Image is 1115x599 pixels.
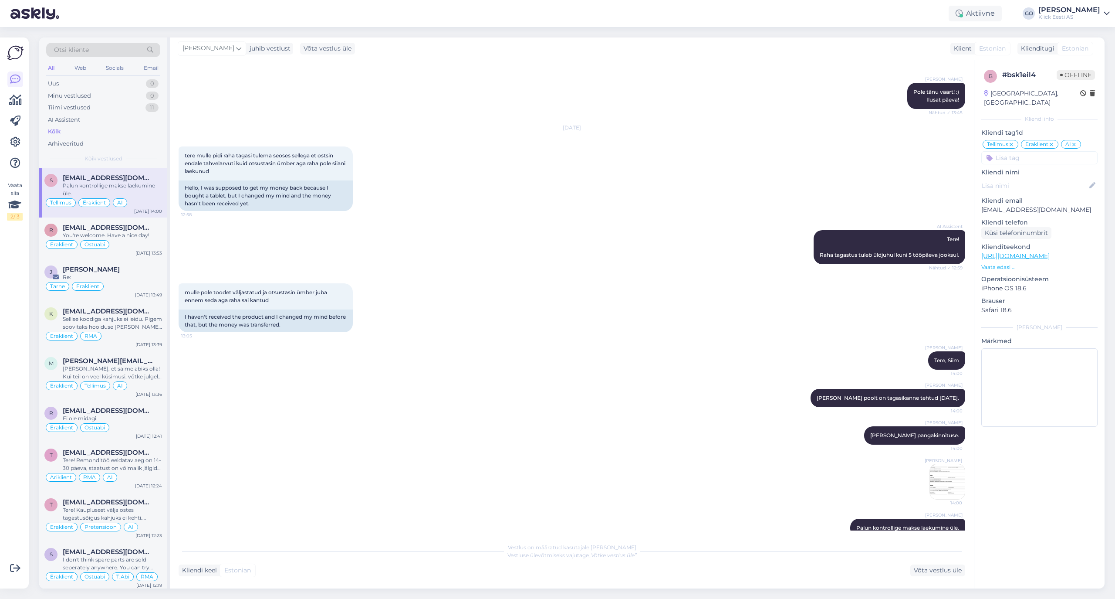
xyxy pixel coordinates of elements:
[7,44,24,61] img: Askly Logo
[1002,70,1057,80] div: # bsk1eil4
[925,457,962,464] span: [PERSON_NAME]
[63,556,162,572] div: I don't think spare parts are sold seperately anywhere. You can try contacting Tõuksimaailm or Vo...
[63,365,162,381] div: [PERSON_NAME], et saime abiks olla! Kui teil on veel küsimusi, võtke julgelt ühendust.
[981,306,1098,315] p: Safari 18.6
[63,265,120,273] span: Jaana Mihailova
[50,177,53,184] span: s
[63,315,162,331] div: Sellise koodiga kahjuks ei leidu. Pigem soovitaks hoolduse [PERSON_NAME] pöörduda teenuse jaoks: ...
[63,415,162,422] div: Ei ole midagi.
[925,382,963,388] span: [PERSON_NAME]
[1038,14,1100,20] div: Klick Eesti AS
[589,552,637,558] i: „Võtke vestlus üle”
[135,250,162,256] div: [DATE] 13:53
[930,464,965,499] img: Attachment
[982,181,1088,191] input: Lisa nimi
[949,6,1002,21] div: Aktiivne
[83,200,106,205] span: Eraklient
[930,408,963,414] span: 14:00
[179,124,965,132] div: [DATE]
[63,506,162,522] div: Tere! Kauplusest välja ostes tagastusõigus kahjuks ei kehti. Vahetuse soovi korral tuleks pöördud...
[925,344,963,351] span: [PERSON_NAME]
[48,79,59,88] div: Uus
[128,524,134,530] span: AI
[50,242,73,247] span: Eraklient
[83,475,96,480] span: RMA
[929,265,963,271] span: Nähtud ✓ 12:59
[142,62,160,74] div: Email
[870,432,959,439] span: [PERSON_NAME] pangakinnituse.
[1038,7,1110,20] a: [PERSON_NAME]Klick Eesti AS
[185,152,347,174] span: tere mulle pidi raha tagasi tulema seoses sellega et ostsin endale tahvelarvuti kuid otsustasin ü...
[930,370,963,377] span: 14:00
[50,269,52,275] span: J
[910,565,965,576] div: Võta vestlus üle
[63,174,153,182] span: siimkurs1@gmail.com
[84,524,117,530] span: Pretensioon
[48,116,80,124] div: AI Assistent
[117,200,123,205] span: AI
[934,357,959,364] span: Tere, Siim
[981,275,1098,284] p: Operatsioonisüsteem
[1057,70,1095,80] span: Offline
[981,128,1098,137] p: Kliendi tag'id
[49,310,53,317] span: k
[925,419,963,426] span: [PERSON_NAME]
[135,483,162,489] div: [DATE] 12:24
[508,544,636,551] span: Vestlus on määratud kasutajale [PERSON_NAME]
[979,44,1006,53] span: Estonian
[46,62,56,74] div: All
[49,410,53,416] span: r
[50,452,53,458] span: t
[50,574,73,579] span: Eraklient
[84,155,122,163] span: Kõik vestlused
[49,227,53,233] span: r
[141,574,153,579] span: RMA
[63,449,153,456] span: timo_muttanen@hotmail.com
[929,109,963,116] span: Nähtud ✓ 13:45
[930,445,963,452] span: 14:00
[981,337,1098,346] p: Märkmed
[981,151,1098,164] input: Lisa tag
[63,273,162,281] div: Re:
[48,127,61,136] div: Kõik
[1065,142,1071,147] span: AI
[300,43,355,54] div: Võta vestlus üle
[84,383,106,388] span: Tellimus
[929,500,962,506] span: 14:00
[63,498,153,506] span: tonismaarobert@gmail.com
[981,196,1098,205] p: Kliendi email
[224,566,251,575] span: Estonian
[135,391,162,398] div: [DATE] 13:36
[146,79,159,88] div: 0
[1025,142,1048,147] span: Eraklient
[146,92,159,100] div: 0
[50,524,73,530] span: Eraklient
[136,433,162,439] div: [DATE] 12:41
[179,180,353,211] div: Hello, I was supposed to get my money back because I bought a tablet, but I changed my mind and t...
[50,475,72,480] span: Äriklient
[84,425,105,430] span: Ostuabi
[50,425,73,430] span: Eraklient
[987,142,1008,147] span: Tellimus
[84,242,105,247] span: Ostuabi
[817,395,959,401] span: [PERSON_NAME] poolt on tagasikanne tehtud [DATE].
[63,231,162,239] div: You're welcome. Have a nice day!
[981,242,1098,252] p: Klienditeekond
[63,224,153,231] span: roleaodub228@gmail.com
[856,524,959,531] span: Palun kontrollige makse laekumine üle.
[981,115,1098,123] div: Kliendi info
[117,383,123,388] span: AI
[134,208,162,214] div: [DATE] 14:00
[981,227,1051,239] div: Küsi telefoninumbrit
[913,88,959,103] span: Pole tänu väärt! :) Ilusat päeva!
[507,552,637,558] span: Vestluse ülevõtmiseks vajutage
[246,44,291,53] div: juhib vestlust
[76,284,99,289] span: Eraklient
[84,574,105,579] span: Ostuabi
[50,501,53,508] span: t
[54,45,89,54] span: Otsi kliente
[981,252,1050,260] a: [URL][DOMAIN_NAME]
[981,296,1098,306] p: Brauser
[179,310,353,332] div: I haven't received the product and I changed my mind before that, but the money was transferred.
[1017,44,1054,53] div: Klienditugi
